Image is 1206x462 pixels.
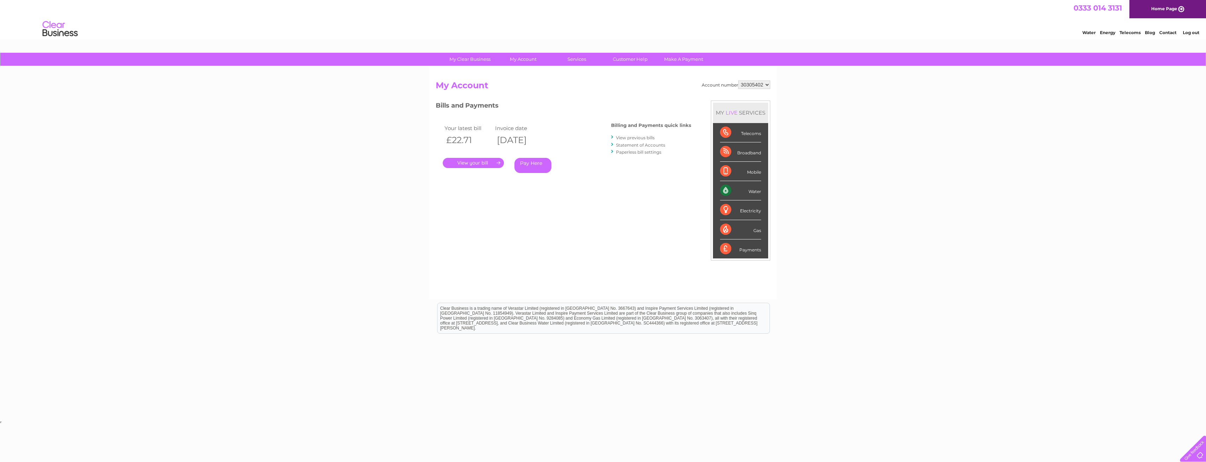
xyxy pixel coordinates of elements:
th: [DATE] [493,133,544,147]
div: Broadband [720,142,761,162]
div: LIVE [724,109,739,116]
div: MY SERVICES [713,103,768,123]
div: Electricity [720,200,761,220]
div: Telecoms [720,123,761,142]
div: Gas [720,220,761,239]
a: Services [548,53,606,66]
a: Contact [1159,30,1176,35]
th: £22.71 [443,133,493,147]
a: View previous bills [616,135,655,140]
td: Your latest bill [443,123,493,133]
a: Energy [1100,30,1115,35]
a: My Clear Business [441,53,499,66]
a: Blog [1145,30,1155,35]
a: Make A Payment [655,53,713,66]
a: Log out [1183,30,1199,35]
td: Invoice date [493,123,544,133]
div: Clear Business is a trading name of Verastar Limited (registered in [GEOGRAPHIC_DATA] No. 3667643... [437,4,770,34]
a: . [443,158,504,168]
a: Paperless bill settings [616,149,661,155]
a: Statement of Accounts [616,142,665,148]
h2: My Account [436,81,770,94]
div: Account number [702,81,770,89]
a: 0333 014 3131 [1074,4,1122,12]
div: Mobile [720,162,761,181]
h4: Billing and Payments quick links [611,123,691,128]
h3: Bills and Payments [436,101,691,113]
a: My Account [494,53,552,66]
div: Water [720,181,761,200]
img: logo.png [42,18,78,40]
a: Telecoms [1120,30,1141,35]
div: Payments [720,239,761,258]
a: Customer Help [601,53,659,66]
a: Pay Here [514,158,551,173]
a: Water [1082,30,1096,35]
